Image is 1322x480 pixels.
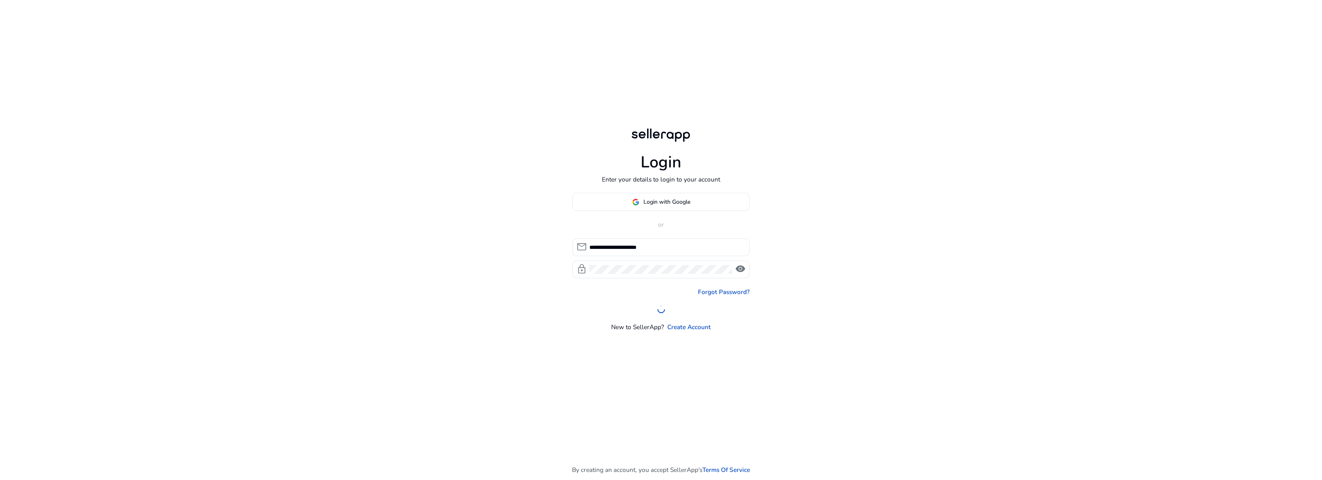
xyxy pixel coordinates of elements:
span: visibility [735,264,746,274]
button: Login with Google [572,193,750,211]
p: Enter your details to login to your account [602,175,720,184]
a: Create Account [667,322,711,332]
p: New to SellerApp? [611,322,664,332]
span: Login with Google [643,198,690,206]
h1: Login [641,153,681,172]
span: lock [576,264,587,274]
p: or [572,220,750,229]
img: google-logo.svg [632,198,639,206]
a: Forgot Password? [698,287,750,296]
span: mail [576,242,587,252]
a: Terms Of Service [702,465,750,474]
